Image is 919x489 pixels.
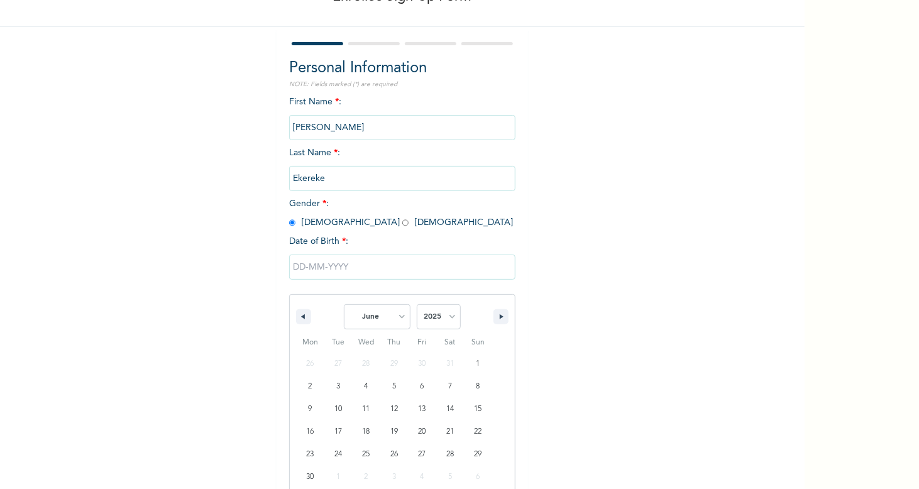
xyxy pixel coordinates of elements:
span: 25 [362,443,370,466]
span: Sat [436,332,465,353]
button: 6 [408,375,436,398]
button: 29 [464,443,492,466]
span: 19 [390,420,398,443]
button: 21 [436,420,465,443]
button: 17 [324,420,353,443]
span: First Name : [289,97,515,132]
button: 4 [352,375,380,398]
span: 8 [476,375,480,398]
button: 23 [296,443,324,466]
span: Fri [408,332,436,353]
span: 18 [362,420,370,443]
button: 28 [436,443,465,466]
h2: Personal Information [289,57,515,80]
button: 3 [324,375,353,398]
span: 16 [306,420,314,443]
span: 28 [446,443,454,466]
span: 20 [419,420,426,443]
span: Last Name : [289,148,515,183]
button: 5 [380,375,409,398]
span: Wed [352,332,380,353]
button: 27 [408,443,436,466]
span: 21 [446,420,454,443]
button: 30 [296,466,324,488]
span: 29 [475,443,482,466]
button: 15 [464,398,492,420]
span: Gender : [DEMOGRAPHIC_DATA] [DEMOGRAPHIC_DATA] [289,199,513,227]
button: 25 [352,443,380,466]
span: 5 [392,375,396,398]
input: DD-MM-YYYY [289,255,515,280]
input: Enter your first name [289,115,515,140]
span: 2 [308,375,312,398]
button: 12 [380,398,409,420]
span: 13 [419,398,426,420]
button: 26 [380,443,409,466]
button: 18 [352,420,380,443]
span: 22 [475,420,482,443]
span: 11 [362,398,370,420]
span: 15 [475,398,482,420]
button: 14 [436,398,465,420]
span: 30 [306,466,314,488]
input: Enter your last name [289,166,515,191]
span: 17 [334,420,342,443]
p: NOTE: Fields marked (*) are required [289,80,515,89]
span: Sun [464,332,492,353]
span: Mon [296,332,324,353]
button: 16 [296,420,324,443]
button: 20 [408,420,436,443]
span: 7 [448,375,452,398]
span: 1 [476,353,480,375]
button: 2 [296,375,324,398]
span: Tue [324,332,353,353]
span: 24 [334,443,342,466]
button: 13 [408,398,436,420]
span: Thu [380,332,409,353]
button: 19 [380,420,409,443]
span: 6 [421,375,424,398]
span: 14 [446,398,454,420]
span: 10 [334,398,342,420]
span: 3 [336,375,340,398]
span: 12 [390,398,398,420]
button: 7 [436,375,465,398]
button: 11 [352,398,380,420]
button: 22 [464,420,492,443]
span: 23 [306,443,314,466]
span: 27 [419,443,426,466]
button: 9 [296,398,324,420]
button: 24 [324,443,353,466]
span: 9 [308,398,312,420]
button: 1 [464,353,492,375]
button: 8 [464,375,492,398]
span: Date of Birth : [289,235,348,248]
span: 4 [364,375,368,398]
button: 10 [324,398,353,420]
span: 26 [390,443,398,466]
